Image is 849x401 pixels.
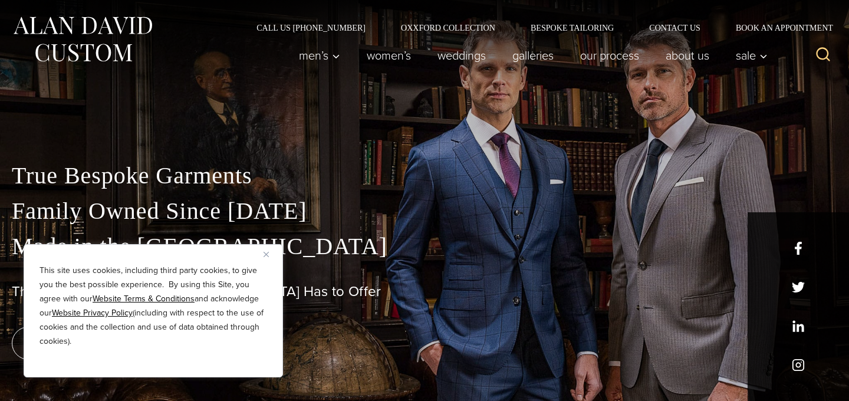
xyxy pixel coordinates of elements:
a: Website Privacy Policy [52,307,133,319]
h1: The Best Custom Suits [GEOGRAPHIC_DATA] Has to Offer [12,283,837,300]
a: Website Terms & Conditions [93,292,195,305]
span: Men’s [299,50,340,61]
a: Women’s [354,44,424,67]
a: Oxxford Collection [383,24,513,32]
p: True Bespoke Garments Family Owned Since [DATE] Made in the [GEOGRAPHIC_DATA] [12,158,837,264]
a: About Us [653,44,723,67]
a: weddings [424,44,499,67]
nav: Secondary Navigation [239,24,837,32]
button: View Search Form [809,41,837,70]
a: Our Process [567,44,653,67]
a: book an appointment [12,327,177,360]
nav: Primary Navigation [286,44,774,67]
img: Close [264,252,269,257]
a: Bespoke Tailoring [513,24,631,32]
a: Contact Us [631,24,718,32]
img: Alan David Custom [12,13,153,65]
a: Call Us [PHONE_NUMBER] [239,24,383,32]
a: Book an Appointment [718,24,837,32]
a: Galleries [499,44,567,67]
p: This site uses cookies, including third party cookies, to give you the best possible experience. ... [40,264,267,349]
button: Close [264,247,278,261]
span: Sale [736,50,768,61]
